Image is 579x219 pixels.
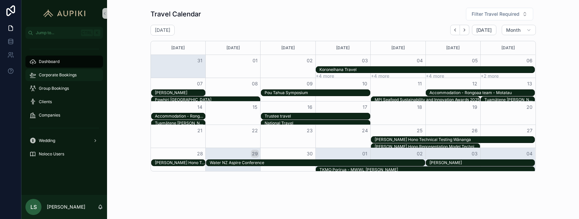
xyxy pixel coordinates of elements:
div: Trustee travel [265,114,370,119]
span: K [94,30,100,35]
span: Jump to... [36,30,78,35]
div: Powhiri Auckland [155,97,260,103]
a: Dashboard [25,56,103,68]
span: Wedding [39,138,55,143]
h2: [DATE] [155,27,170,33]
button: 22 [251,127,259,135]
button: 17 [361,103,369,111]
button: 31 [196,57,204,65]
button: 28 [196,150,204,158]
button: 24 [361,127,369,135]
button: 05 [471,57,479,65]
div: Ka Tātai Hono Technical Testing Wānanga [375,137,535,143]
div: Accommodation - Rongoaa team - Motatau [155,114,205,119]
div: [DATE] [482,41,534,55]
div: Tuamātene Marae Wānanga [155,120,205,126]
button: 01 [251,57,259,65]
span: Companies [39,113,60,118]
button: 27 [525,127,534,135]
button: +4 more [371,73,389,79]
div: [DATE] [317,41,369,55]
button: 19 [471,103,479,111]
div: TKMO Porirua - MWWL Manu Korero [319,167,535,173]
button: 23 [306,127,314,135]
button: +4 more [316,73,334,79]
button: 02 [416,150,424,158]
button: 30 [306,150,314,158]
button: Month [502,25,536,35]
div: Water NZ Aspire Conference [210,160,425,165]
div: [DATE] [207,41,259,55]
span: LS [30,203,37,211]
button: 16 [306,103,314,111]
div: Accommodation - Rongoaa team - Motatau [429,90,535,95]
span: Noloco Users [39,151,64,157]
button: 15 [251,103,259,111]
button: Next [460,25,469,35]
span: Month [506,27,521,33]
a: Noloco Users [25,148,103,160]
div: Ka Tātai Hono Representation Model Technical Testing Group [375,144,480,150]
div: scrollable content [21,39,107,169]
div: Tuamātene Marae Wānanga [484,97,535,103]
span: Clients [39,99,52,104]
div: MPI Seafood Sustainability and Innovation Awards 2025 [375,97,480,102]
button: Jump to...CtrlK [25,27,103,39]
button: 04 [525,150,534,158]
button: 26 [471,127,479,135]
button: 18 [416,103,424,111]
a: Corporate Bookings [25,69,103,81]
div: Te Kakano [429,160,535,166]
button: 20 [525,103,534,111]
span: [DATE] [476,27,492,33]
button: 03 [471,150,479,158]
button: 01 [361,150,369,158]
div: Pou Tahua Symposium [265,90,370,95]
button: 08 [251,80,259,88]
button: 11 [416,80,424,88]
div: [DATE] [372,41,424,55]
p: [PERSON_NAME] [47,204,85,210]
a: Group Bookings [25,82,103,94]
div: MPI Seafood Sustainability and Innovation Awards 2025 [375,97,480,103]
div: [PERSON_NAME] [429,160,535,165]
span: Corporate Bookings [39,72,77,78]
button: +4 more [426,73,444,79]
div: Tuamātene [PERSON_NAME] [484,97,535,102]
div: [DATE] [262,41,314,55]
div: Accommodation - Rongoaa team - Motatau [429,90,535,96]
button: 29 [251,150,259,158]
span: Group Bookings [39,86,69,91]
div: Koroneihana Travel [319,67,535,72]
a: Companies [25,109,103,121]
div: Powhiri [GEOGRAPHIC_DATA] [155,97,260,102]
button: [DATE] [472,25,496,35]
div: Month View [151,41,536,172]
div: Te Kakano [155,90,205,96]
a: Clients [25,96,103,108]
img: App logo [40,8,89,19]
div: [PERSON_NAME] Hono Technical Testing Wānanga [155,160,205,165]
button: 13 [525,80,534,88]
button: 10 [361,80,369,88]
button: 12 [471,80,479,88]
button: 02 [306,57,314,65]
button: 04 [416,57,424,65]
button: 07 [196,80,204,88]
div: National Travel [265,120,370,126]
a: Wedding [25,135,103,147]
button: 21 [196,127,204,135]
button: 25 [416,127,424,135]
div: [PERSON_NAME] [155,90,205,95]
div: Tuamātene [PERSON_NAME] [155,121,205,126]
div: Koroneihana Travel [319,67,535,73]
span: Filter Travel Required [472,11,519,17]
button: 14 [196,103,204,111]
div: [PERSON_NAME] Hono Representation Model Technical Testing Group [375,144,480,149]
div: Pou Tahua Symposium [265,90,370,96]
div: Ka Tātai Hono Technical Testing Wānanga [155,160,205,166]
h1: Travel Calendar [151,9,201,19]
div: [DATE] [152,41,204,55]
button: 03 [361,57,369,65]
